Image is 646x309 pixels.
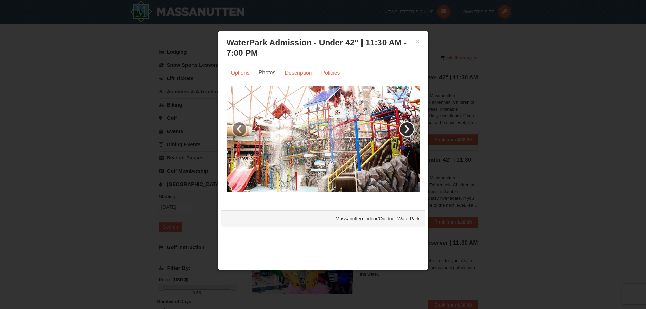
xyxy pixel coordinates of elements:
[255,66,280,79] a: Photos
[232,121,247,137] a: ‹
[227,86,420,192] img: 6619917-1571-72acfa7c.jpg
[399,121,415,137] a: ›
[416,38,420,45] button: ×
[221,210,425,227] div: Massanutten Indoor/Outdoor WaterPark
[227,66,254,79] a: Options
[317,66,344,79] a: Policies
[227,38,420,58] h3: WaterPark Admission - Under 42" | 11:30 AM - 7:00 PM
[280,66,316,79] a: Description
